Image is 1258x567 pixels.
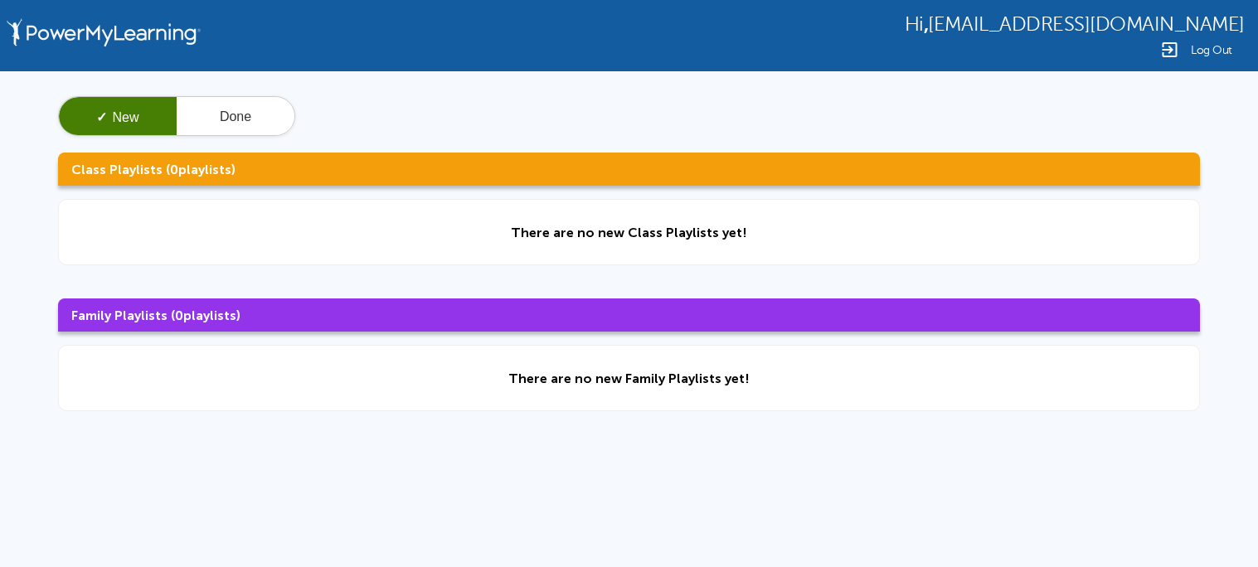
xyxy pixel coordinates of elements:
[175,308,183,323] span: 0
[58,298,1200,332] h3: Family Playlists ( playlists)
[1159,40,1179,60] img: Logout Icon
[177,97,294,137] button: Done
[96,110,107,124] span: ✓
[59,97,177,137] button: ✓New
[511,225,747,240] div: There are no new Class Playlists yet!
[170,162,178,177] span: 0
[1191,44,1232,56] span: Log Out
[508,371,750,386] div: There are no new Family Playlists yet!
[928,13,1245,36] span: [EMAIL_ADDRESS][DOMAIN_NAME]
[905,12,1245,36] div: ,
[905,13,924,36] span: Hi
[58,153,1200,186] h3: Class Playlists ( playlists)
